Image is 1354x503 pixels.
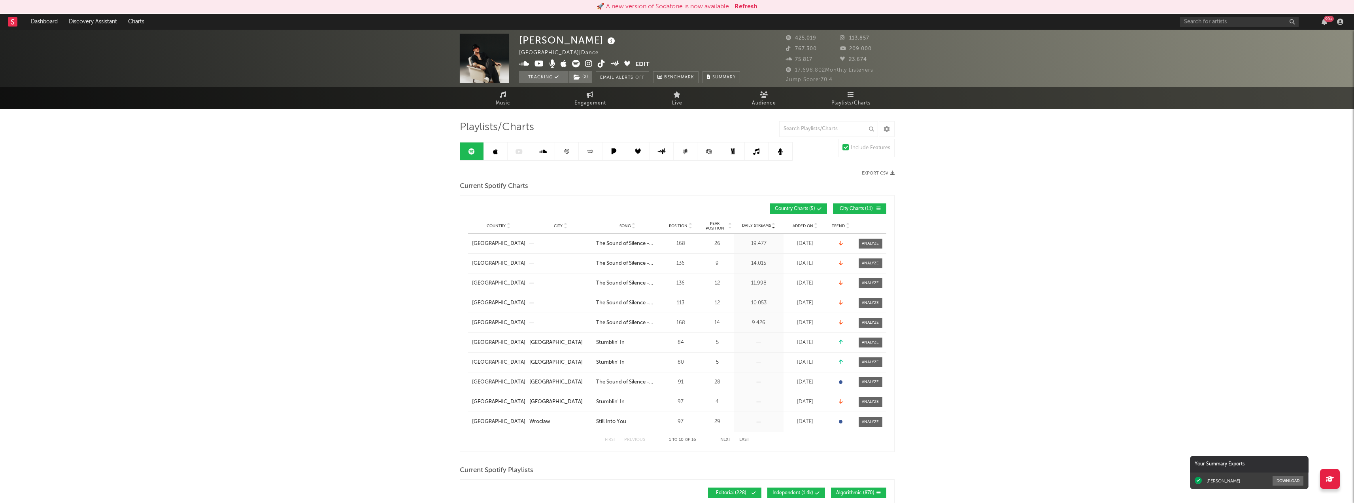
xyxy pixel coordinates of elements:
[596,240,659,248] div: The Sound of Silence - [PERSON_NAME] Remix
[472,398,525,406] a: [GEOGRAPHIC_DATA]
[1273,476,1303,486] button: Download
[663,319,699,327] div: 168
[702,260,732,268] div: 9
[669,224,687,228] span: Position
[472,240,525,248] div: [GEOGRAPHIC_DATA]
[596,299,659,307] a: The Sound of Silence - [PERSON_NAME] Remix
[663,279,699,287] div: 136
[596,398,659,406] a: Stumblin' In
[472,359,525,366] a: [GEOGRAPHIC_DATA]
[529,359,592,366] a: [GEOGRAPHIC_DATA]
[786,319,825,327] div: [DATE]
[635,60,650,70] button: Edit
[472,339,525,347] a: [GEOGRAPHIC_DATA]
[786,240,825,248] div: [DATE]
[702,221,727,231] span: Peak Position
[529,339,583,347] div: [GEOGRAPHIC_DATA]
[1322,19,1327,25] button: 99+
[702,240,732,248] div: 26
[840,46,872,51] span: 209.000
[663,240,699,248] div: 168
[634,87,721,109] a: Live
[529,398,592,406] a: [GEOGRAPHIC_DATA]
[702,359,732,366] div: 5
[472,279,525,287] a: [GEOGRAPHIC_DATA]
[663,359,699,366] div: 80
[742,223,771,229] span: Daily Streams
[831,99,871,108] span: Playlists/Charts
[736,299,782,307] div: 10.053
[596,279,659,287] a: The Sound of Silence - [PERSON_NAME] Remix
[597,2,731,11] div: 🚀 A new version of Sodatone is now available.
[529,339,592,347] a: [GEOGRAPHIC_DATA]
[619,224,631,228] span: Song
[596,418,659,426] a: Still Into You
[736,240,782,248] div: 19.477
[661,435,704,445] div: 1 10 16
[786,77,833,82] span: Jump Score: 70.4
[672,438,677,442] span: to
[736,260,782,268] div: 14.015
[624,438,645,442] button: Previous
[123,14,150,30] a: Charts
[460,123,534,132] span: Playlists/Charts
[596,71,649,83] button: Email AlertsOff
[775,207,815,211] span: Country Charts ( 5 )
[472,418,525,426] div: [GEOGRAPHIC_DATA]
[702,339,732,347] div: 5
[793,224,813,228] span: Added On
[685,438,690,442] span: of
[596,418,626,426] div: Still Into You
[529,418,592,426] a: Wroclaw
[831,488,886,498] button: Algorithmic(870)
[596,398,625,406] div: Stumblin' In
[767,488,825,498] button: Independent(1.4k)
[596,359,659,366] a: Stumblin' In
[663,260,699,268] div: 136
[663,378,699,386] div: 91
[487,224,506,228] span: Country
[702,299,732,307] div: 12
[472,260,525,268] a: [GEOGRAPHIC_DATA]
[786,378,825,386] div: [DATE]
[635,76,645,80] em: Off
[63,14,123,30] a: Discovery Assistant
[529,418,550,426] div: Wroclaw
[786,57,812,62] span: 75.817
[569,71,592,83] button: (2)
[519,71,568,83] button: Tracking
[554,224,563,228] span: City
[786,418,825,426] div: [DATE]
[1180,17,1299,27] input: Search for artists
[840,57,867,62] span: 23.674
[472,319,525,327] a: [GEOGRAPHIC_DATA]
[720,438,731,442] button: Next
[1190,456,1309,473] div: Your Summary Exports
[663,398,699,406] div: 97
[596,339,625,347] div: Stumblin' In
[786,260,825,268] div: [DATE]
[702,418,732,426] div: 29
[1324,16,1334,22] div: 99 +
[702,71,740,83] button: Summary
[702,319,732,327] div: 14
[605,438,616,442] button: First
[840,36,869,41] span: 113.857
[786,299,825,307] div: [DATE]
[529,378,583,386] div: [GEOGRAPHIC_DATA]
[735,2,757,11] button: Refresh
[664,73,694,82] span: Benchmark
[529,359,583,366] div: [GEOGRAPHIC_DATA]
[596,359,625,366] div: Stumblin' In
[596,260,659,268] a: The Sound of Silence - [PERSON_NAME] Remix
[496,99,510,108] span: Music
[529,378,592,386] a: [GEOGRAPHIC_DATA]
[713,491,750,495] span: Editorial ( 228 )
[596,378,659,386] a: The Sound of Silence - [PERSON_NAME] Remix
[702,378,732,386] div: 28
[472,299,525,307] div: [GEOGRAPHIC_DATA]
